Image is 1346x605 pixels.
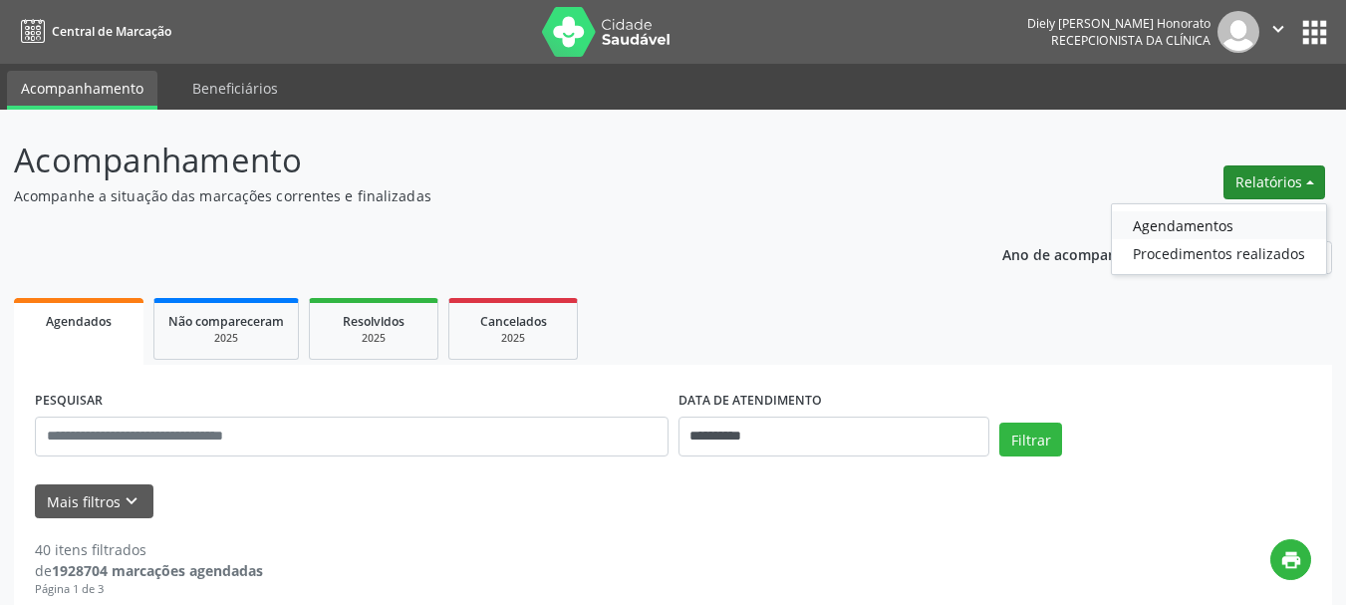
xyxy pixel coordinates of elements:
span: Agendados [46,313,112,330]
button:  [1259,11,1297,53]
div: 40 itens filtrados [35,539,263,560]
i: keyboard_arrow_down [121,490,142,512]
button: Relatórios [1223,165,1325,199]
div: 2025 [324,331,423,346]
label: PESQUISAR [35,386,103,417]
a: Procedimentos realizados [1112,239,1326,267]
label: DATA DE ATENDIMENTO [678,386,822,417]
i: print [1280,549,1302,571]
button: Mais filtroskeyboard_arrow_down [35,484,153,519]
span: Cancelados [480,313,547,330]
span: Recepcionista da clínica [1051,32,1211,49]
button: print [1270,539,1311,580]
div: Página 1 de 3 [35,581,263,598]
a: Agendamentos [1112,211,1326,239]
div: 2025 [463,331,563,346]
button: Filtrar [999,423,1062,456]
p: Acompanhe a situação das marcações correntes e finalizadas [14,185,937,206]
i:  [1267,18,1289,40]
ul: Relatórios [1111,203,1327,275]
p: Acompanhamento [14,136,937,185]
div: de [35,560,263,581]
a: Central de Marcação [14,15,171,48]
strong: 1928704 marcações agendadas [52,561,263,580]
div: 2025 [168,331,284,346]
span: Central de Marcação [52,23,171,40]
a: Beneficiários [178,71,292,106]
img: img [1217,11,1259,53]
p: Ano de acompanhamento [1002,241,1179,266]
div: Diely [PERSON_NAME] Honorato [1027,15,1211,32]
span: Não compareceram [168,313,284,330]
button: apps [1297,15,1332,50]
span: Resolvidos [343,313,404,330]
a: Acompanhamento [7,71,157,110]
